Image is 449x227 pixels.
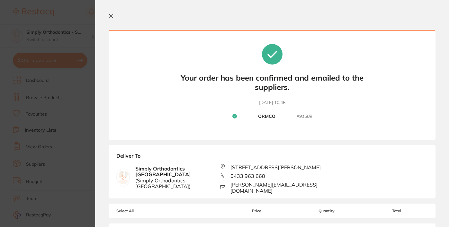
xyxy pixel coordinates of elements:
[225,209,288,213] span: Price
[116,209,181,213] span: Select All
[116,153,428,164] b: Deliver To
[258,114,275,119] b: ORMCO
[297,114,312,119] small: # 91509
[288,209,365,213] span: Quantity
[135,178,220,189] span: ( Simply Orthodontics - [GEOGRAPHIC_DATA] )
[230,173,265,179] span: 0433 963 668
[135,166,220,189] b: Simply Orthodontics [GEOGRAPHIC_DATA]
[365,209,428,213] span: Total
[230,164,321,170] span: [STREET_ADDRESS][PERSON_NAME]
[176,73,369,92] b: Your order has been confirmed and emailed to the suppliers.
[117,171,130,184] img: empty.jpg
[230,182,324,194] span: [PERSON_NAME][EMAIL_ADDRESS][DOMAIN_NAME]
